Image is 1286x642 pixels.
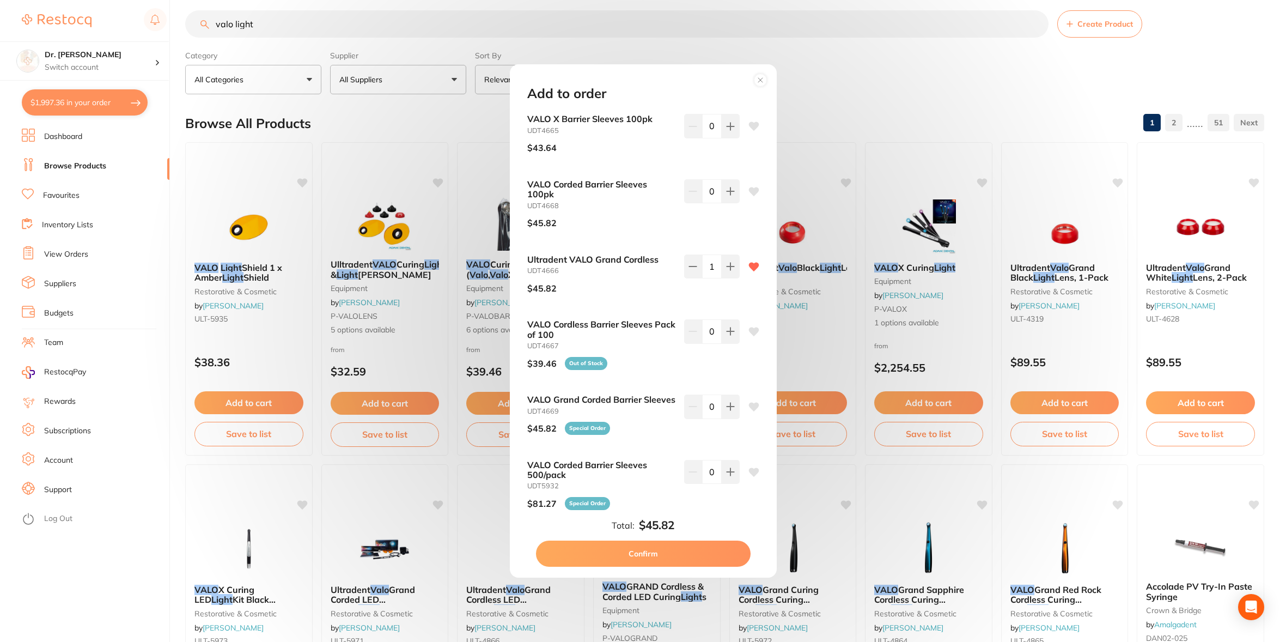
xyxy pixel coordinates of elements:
small: UDT5932 [527,482,675,490]
b: VALO Cordless Barrier Sleeves Pack of 100 [527,319,675,340]
b: VALO Corded Barrier Sleeves 100pk [527,179,675,199]
b: Ultradent VALO Grand Cordless [527,255,675,264]
label: Total: [612,520,635,530]
p: $81.27 [527,499,557,508]
small: UDT4666 [527,267,675,275]
small: UDT4669 [527,407,675,415]
p: $39.46 [527,359,557,368]
small: UDT4665 [527,126,675,135]
b: VALO X Barrier Sleeves 100pk [527,114,675,124]
span: Out of Stock [565,357,607,370]
b: VALO Grand Corded Barrier Sleeves [527,395,675,404]
small: UDT4668 [527,202,675,210]
p: $45.82 [527,423,557,433]
span: Special Order [565,422,610,435]
button: Confirm [536,541,751,567]
p: $45.82 [527,283,557,293]
b: $45.82 [639,519,674,532]
span: Special Order [565,497,610,510]
p: $45.82 [527,218,557,228]
p: $43.64 [527,143,557,153]
h2: Add to order [527,86,606,101]
b: VALO Corded Barrier Sleeves 500/pack [527,460,675,480]
small: UDT4667 [527,342,675,350]
div: Open Intercom Messenger [1238,594,1264,620]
